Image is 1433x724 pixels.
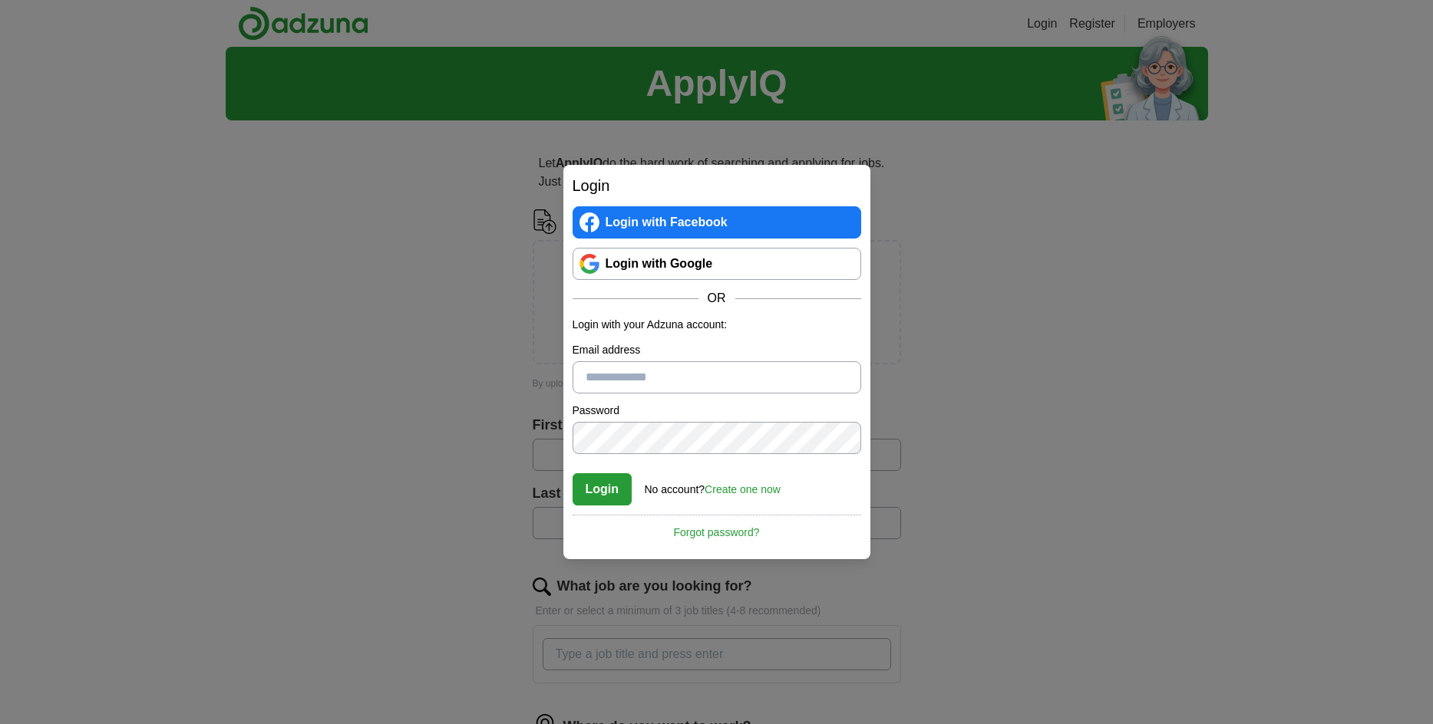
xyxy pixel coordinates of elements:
[573,342,861,358] label: Email address
[573,473,632,505] button: Login
[573,248,861,280] a: Login with Google
[573,174,861,197] h2: Login
[573,206,861,239] a: Login with Facebook
[645,472,781,498] div: No account?
[573,515,861,541] a: Forgot password?
[573,317,861,333] p: Login with your Adzuna account:
[698,289,735,308] span: OR
[573,403,861,419] label: Password
[705,483,781,495] a: Create one now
